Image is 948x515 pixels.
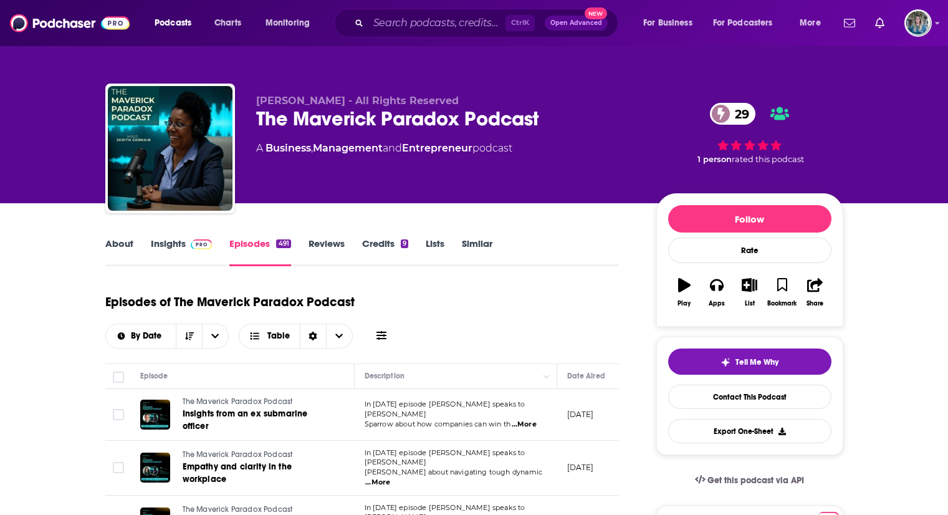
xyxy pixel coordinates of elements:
[643,14,692,32] span: For Business
[383,142,402,154] span: and
[512,420,537,430] span: ...More
[183,505,293,514] span: The Maverick Paradox Podcast
[108,86,232,211] img: The Maverick Paradox Podcast
[791,13,836,33] button: open menu
[183,450,332,461] a: The Maverick Paradox Podcast
[904,9,932,37] span: Logged in as EllaDavidson
[767,300,797,307] div: Bookmark
[176,324,202,348] button: Sort Direction
[567,409,594,420] p: [DATE]
[113,462,124,473] span: Toggle select row
[214,14,241,32] span: Charts
[766,270,798,315] button: Bookmark
[256,141,512,156] div: A podcast
[798,270,831,315] button: Share
[206,13,249,33] a: Charts
[191,239,213,249] img: Podchaser Pro
[365,478,390,488] span: ...More
[202,324,228,348] button: open menu
[183,408,332,433] a: Insights from an ex submarine officer
[146,13,208,33] button: open menu
[634,13,708,33] button: open menu
[426,238,444,266] a: Lists
[904,9,932,37] img: User Profile
[346,9,630,37] div: Search podcasts, credits, & more...
[10,11,130,35] img: Podchaser - Follow, Share and Rate Podcasts
[300,324,326,348] div: Sort Direction
[267,332,290,340] span: Table
[365,368,405,383] div: Description
[256,95,459,107] span: [PERSON_NAME] - All Rights Reserved
[155,14,191,32] span: Podcasts
[539,369,554,384] button: Column Actions
[656,95,843,172] div: 29 1 personrated this podcast
[113,409,124,420] span: Toggle select row
[105,238,133,266] a: About
[105,294,355,310] h1: Episodes of The Maverick Paradox Podcast
[745,300,755,307] div: List
[668,349,831,375] button: tell me why sparkleTell Me Why
[276,239,290,248] div: 491
[807,300,823,307] div: Share
[713,14,773,32] span: For Podcasters
[365,448,525,467] span: In [DATE] episode [PERSON_NAME] speaks to [PERSON_NAME]
[735,357,778,367] span: Tell Me Why
[567,462,594,473] p: [DATE]
[365,400,525,418] span: In [DATE] episode [PERSON_NAME] speaks to [PERSON_NAME]
[257,13,326,33] button: open menu
[585,7,607,19] span: New
[183,450,293,459] span: The Maverick Paradox Podcast
[668,385,831,409] a: Contact This Podcast
[402,142,472,154] a: Entrepreneur
[131,332,166,340] span: By Date
[505,15,535,31] span: Ctrl K
[721,357,730,367] img: tell me why sparkle
[668,270,701,315] button: Play
[705,13,791,33] button: open menu
[365,420,511,428] span: Sparrow about how companies can win th
[685,465,815,496] a: Get this podcast via API
[697,155,732,164] span: 1 person
[183,408,308,431] span: Insights from an ex submarine officer
[722,103,755,125] span: 29
[183,461,292,484] span: Empathy and clarity in the workplace
[709,300,725,307] div: Apps
[368,13,505,33] input: Search podcasts, credits, & more...
[870,12,889,34] a: Show notifications dropdown
[668,238,831,263] div: Rate
[710,103,755,125] a: 29
[266,14,310,32] span: Monitoring
[707,475,804,486] span: Get this podcast via API
[106,332,176,340] button: open menu
[239,324,353,349] button: Choose View
[313,142,383,154] a: Management
[151,238,213,266] a: InsightsPodchaser Pro
[550,20,602,26] span: Open Advanced
[668,205,831,233] button: Follow
[668,419,831,443] button: Export One-Sheet
[904,9,932,37] button: Show profile menu
[105,324,229,349] h2: Choose List sort
[701,270,733,315] button: Apps
[462,238,492,266] a: Similar
[183,397,293,406] span: The Maverick Paradox Podcast
[732,155,804,164] span: rated this podcast
[677,300,691,307] div: Play
[229,238,290,266] a: Episodes491
[839,12,860,34] a: Show notifications dropdown
[800,14,821,32] span: More
[567,368,605,383] div: Date Aired
[311,142,313,154] span: ,
[545,16,608,31] button: Open AdvancedNew
[266,142,311,154] a: Business
[140,368,168,383] div: Episode
[401,239,408,248] div: 9
[365,468,543,476] span: [PERSON_NAME] about navigating tough dynamic
[309,238,345,266] a: Reviews
[183,397,332,408] a: The Maverick Paradox Podcast
[183,461,332,486] a: Empathy and clarity in the workplace
[733,270,765,315] button: List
